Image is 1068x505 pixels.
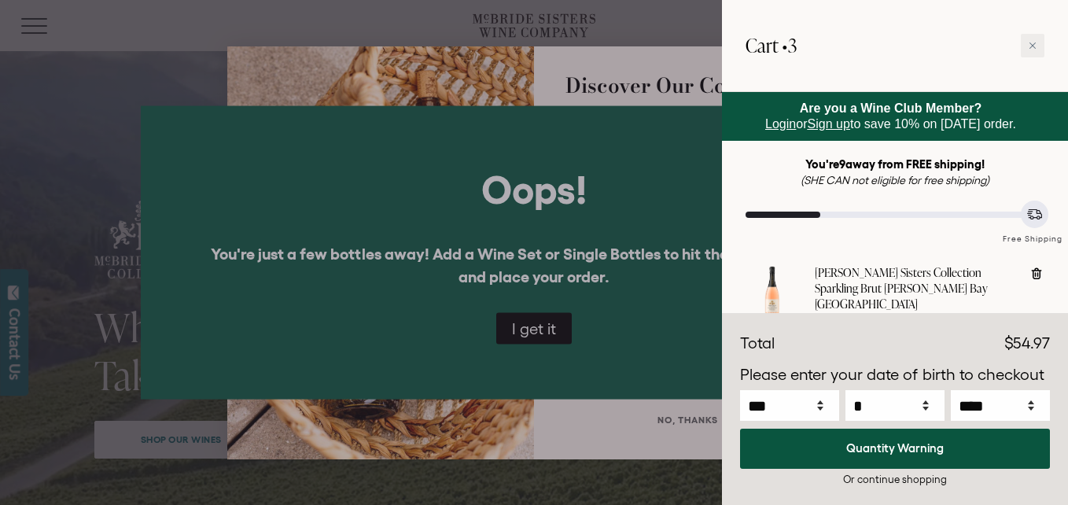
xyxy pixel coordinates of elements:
strong: You're away from FREE shipping! [805,157,985,171]
a: McBride Sisters Collection Sparkling Brut Rose Hawke's Bay NV [746,304,799,322]
a: Sign up [808,117,850,131]
span: 3 [788,32,797,58]
span: $54.97 [1004,334,1050,352]
div: Or continue shopping [740,472,1050,487]
p: Please enter your date of birth to checkout [740,363,1050,387]
button: Quantity Warning [740,429,1050,469]
a: Login [765,117,796,131]
em: (SHE CAN not eligible for free shipping) [801,174,990,186]
div: Total [740,332,775,356]
strong: Are you a Wine Club Member? [800,101,982,115]
a: [PERSON_NAME] Sisters Collection Sparkling Brut [PERSON_NAME] Bay [GEOGRAPHIC_DATA] [815,265,1017,312]
h2: Cart • [746,24,797,68]
span: or to save 10% on [DATE] order. [765,101,1016,131]
div: Free Shipping [997,218,1068,245]
span: 9 [839,157,845,171]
